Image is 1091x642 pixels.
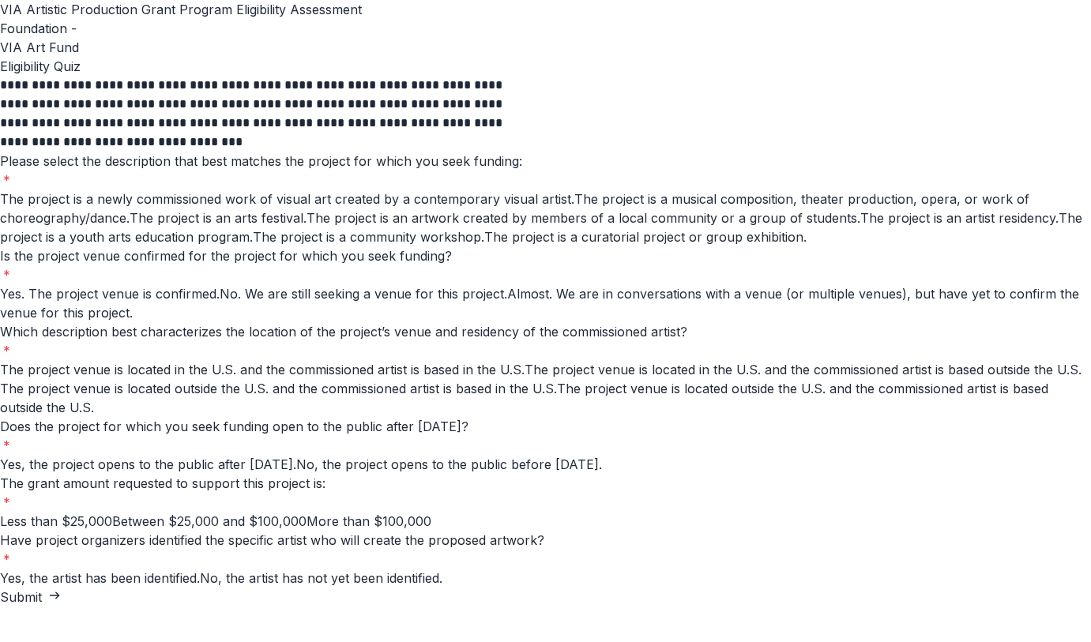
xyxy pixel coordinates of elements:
[253,229,484,245] span: The project is a community workshop.
[296,456,602,472] span: No, the project opens to the public before [DATE].
[307,210,860,226] span: The project is an artwork created by members of a local community or a group of students.
[200,570,442,586] span: No, the artist has not yet been identified.
[484,229,807,245] span: The project is a curatorial project or group exhibition.
[860,210,1059,226] span: The project is an artist residency.
[307,513,431,529] span: More than $100,000
[112,513,307,529] span: Between $25,000 and $100,000
[130,210,307,226] span: The project is an arts festival.
[220,286,507,302] span: No. We are still seeking a venue for this project.
[525,362,1082,377] span: The project venue is located in the U.S. and the commissioned artist is based outside the U.S.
